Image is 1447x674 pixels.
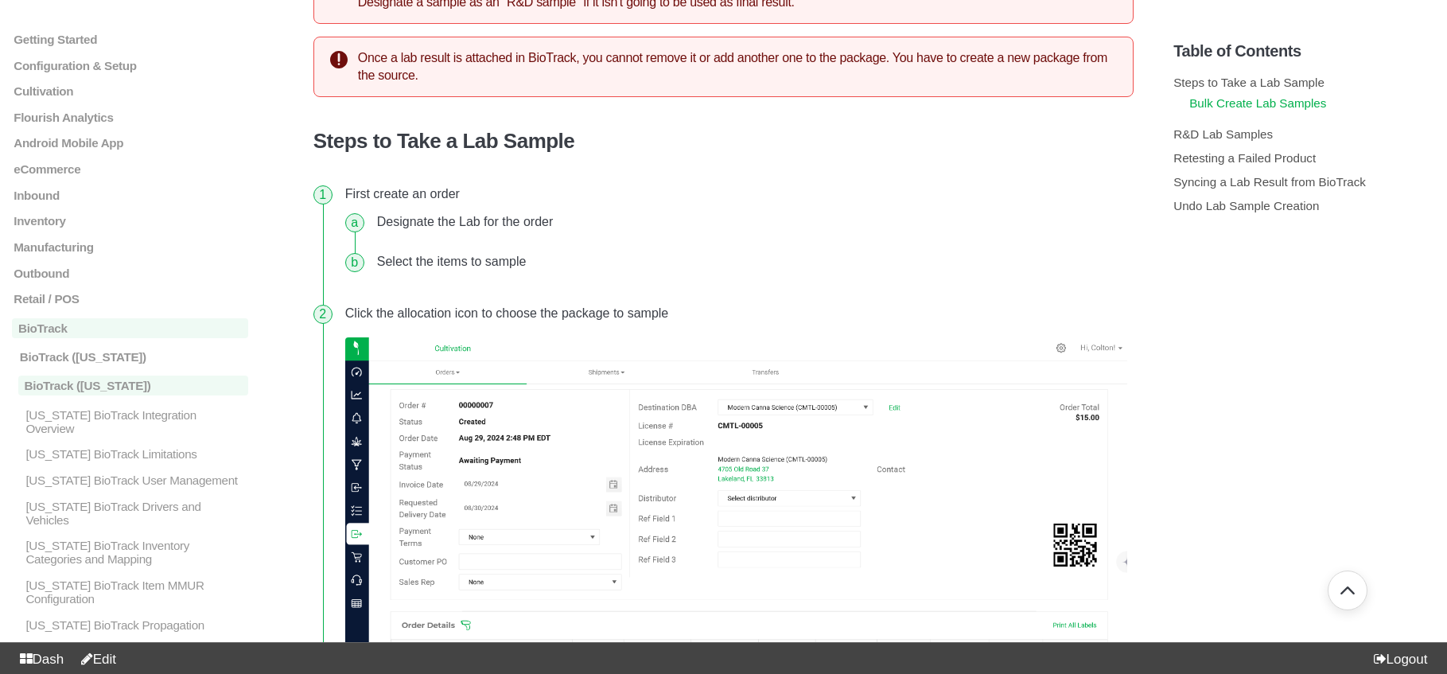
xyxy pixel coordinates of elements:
[12,58,248,72] a: Configuration & Setup
[12,240,248,253] a: Manufacturing
[12,407,248,434] a: [US_STATE] BioTrack Integration Overview
[313,129,1134,154] h3: Steps to Take a Lab Sample
[1173,199,1319,212] a: Undo Lab Sample Creation
[313,37,1134,97] div: Once a lab result is attached in BioTrack, you cannot remove it or add another one to the package...
[1173,76,1324,89] a: Steps to Take a Lab Sample
[1173,175,1366,189] a: Syncing a Lab Result from BioTrack
[371,202,1127,242] li: Designate the Lab for the order
[12,349,248,363] a: BioTrack ([US_STATE])
[12,162,248,175] a: eCommerce
[1189,96,1326,110] a: Bulk Create Lab Samples
[1328,571,1367,610] button: Go back to top of document
[12,84,248,97] a: Cultivation
[12,618,248,631] a: [US_STATE] BioTrack Propagation
[12,447,248,461] a: [US_STATE] BioTrack Limitations
[24,407,248,434] p: [US_STATE] BioTrack Integration Overview
[12,291,248,305] a: Retail / POS
[24,539,248,566] p: [US_STATE] BioTrack Inventory Categories and Mapping
[12,266,248,279] a: Outbound
[12,499,248,526] a: [US_STATE] BioTrack Drivers and Vehicles
[12,136,248,150] a: Android Mobile App
[12,376,248,395] a: BioTrack ([US_STATE])
[24,473,248,486] p: [US_STATE] BioTrack User Management
[12,110,248,123] a: Flourish Analytics
[1173,151,1316,165] a: Retesting a Failed Product
[24,447,248,461] p: [US_STATE] BioTrack Limitations
[1173,42,1435,60] h5: Table of Contents
[12,473,248,486] a: [US_STATE] BioTrack User Management
[13,652,64,667] a: Dash
[371,242,1127,282] li: Select the items to sample
[12,318,248,337] a: BioTrack
[74,652,116,667] a: Edit
[18,349,249,363] p: BioTrack ([US_STATE])
[12,578,248,605] a: [US_STATE] BioTrack Item MMUR Configuration
[12,214,248,228] a: Inventory
[18,376,249,395] p: BioTrack ([US_STATE])
[12,32,248,45] a: Getting Started
[339,174,1134,294] li: First create an order
[12,188,248,201] a: Inbound
[24,499,248,526] p: [US_STATE] BioTrack Drivers and Vehicles
[24,618,248,631] p: [US_STATE] BioTrack Propagation
[1173,127,1273,141] a: R&D Lab Samples
[24,578,248,605] p: [US_STATE] BioTrack Item MMUR Configuration
[1173,16,1435,650] section: Table of Contents
[12,539,248,566] a: [US_STATE] BioTrack Inventory Categories and Mapping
